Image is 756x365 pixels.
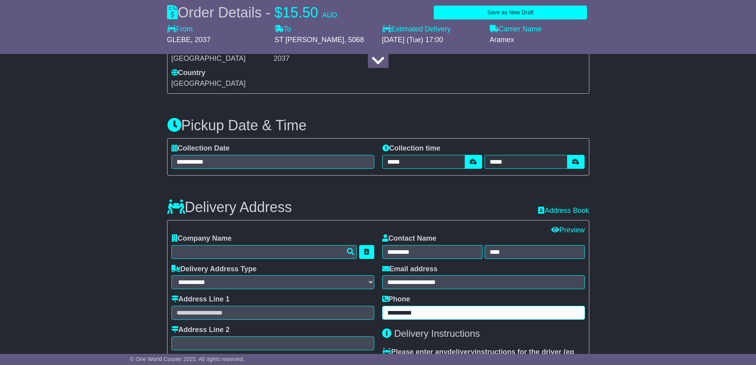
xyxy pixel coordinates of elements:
[382,295,410,304] label: Phone
[382,36,482,44] div: [DATE] (Tue) 17:00
[434,6,587,19] button: Save as New Draft
[382,144,441,153] label: Collection time
[551,226,585,234] a: Preview
[167,118,589,133] h3: Pickup Date & Time
[171,79,246,87] span: [GEOGRAPHIC_DATA]
[130,356,245,362] span: © One World Courier 2025. All rights reserved.
[171,69,206,77] label: Country
[167,199,292,215] h3: Delivery Address
[538,207,589,214] a: Address Book
[283,4,318,21] span: 15.50
[191,36,211,44] span: , 2037
[171,54,272,63] div: [GEOGRAPHIC_DATA]
[448,348,475,356] span: delivery
[171,295,230,304] label: Address Line 1
[382,348,585,365] label: Please enter any instructions for the driver ( )
[171,265,257,274] label: Delivery Address Type
[167,36,191,44] span: GLEBE
[490,36,589,44] div: Aramex
[171,144,230,153] label: Collection Date
[344,36,364,44] span: , 5068
[382,234,437,243] label: Contact Name
[275,4,283,21] span: $
[167,4,337,21] div: Order Details -
[382,25,482,34] label: Estimated Delivery
[171,234,232,243] label: Company Name
[322,11,337,19] span: AUD
[171,326,230,334] label: Address Line 2
[382,265,438,274] label: Email address
[275,36,344,44] span: ST [PERSON_NAME]
[167,25,193,34] label: From
[394,328,480,339] span: Delivery Instructions
[490,25,542,34] label: Carrier Name
[275,25,291,34] label: To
